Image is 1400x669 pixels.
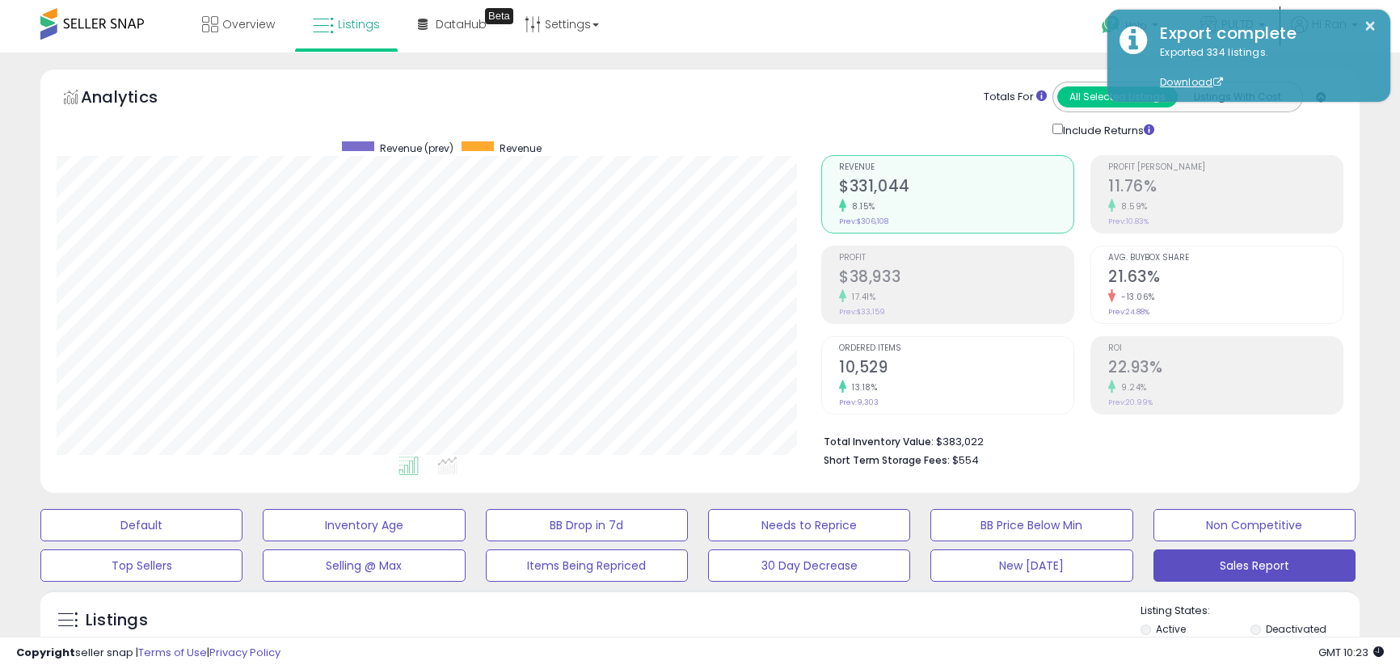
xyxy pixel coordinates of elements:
[263,509,465,541] button: Inventory Age
[1318,645,1384,660] span: 2025-09-9 10:23 GMT
[839,344,1073,353] span: Ordered Items
[1141,604,1360,619] p: Listing States:
[930,549,1132,582] button: New [DATE]
[209,645,280,660] a: Privacy Policy
[486,509,688,541] button: BB Drop in 7d
[1089,2,1174,53] a: Help
[1040,120,1174,139] div: Include Returns
[380,141,453,155] span: Revenue (prev)
[1148,22,1378,45] div: Export complete
[984,90,1047,105] div: Totals For
[1108,217,1149,226] small: Prev: 10.83%
[1108,398,1153,407] small: Prev: 20.99%
[81,86,189,112] h5: Analytics
[436,16,487,32] span: DataHub
[839,163,1073,172] span: Revenue
[40,509,242,541] button: Default
[1160,75,1223,89] a: Download
[222,16,275,32] span: Overview
[1115,381,1147,393] small: 9.24%
[1153,549,1356,582] button: Sales Report
[824,435,934,448] b: Total Inventory Value:
[1108,177,1343,199] h2: 11.76%
[1115,291,1155,303] small: -13.06%
[138,645,207,660] a: Terms of Use
[1108,163,1343,172] span: Profit [PERSON_NAME]
[1108,358,1343,380] h2: 22.93%
[839,254,1073,263] span: Profit
[708,549,910,582] button: 30 Day Decrease
[839,358,1073,380] h2: 10,529
[846,381,877,393] small: 13.18%
[1115,200,1148,212] small: 8.59%
[500,141,542,155] span: Revenue
[952,452,979,468] span: $554
[1153,509,1356,541] button: Non Competitive
[839,398,879,407] small: Prev: 9,303
[1108,267,1343,289] h2: 21.63%
[1108,344,1343,353] span: ROI
[1364,16,1377,36] button: ×
[839,307,885,317] small: Prev: $33,159
[1057,86,1178,107] button: All Selected Listings
[86,609,148,632] h5: Listings
[839,267,1073,289] h2: $38,933
[846,291,875,303] small: 17.41%
[824,453,950,467] b: Short Term Storage Fees:
[839,177,1073,199] h2: $331,044
[338,16,380,32] span: Listings
[485,8,513,24] div: Tooltip anchor
[1148,45,1378,90] div: Exported 334 listings.
[1101,15,1121,35] i: Get Help
[486,549,688,582] button: Items Being Repriced
[1108,254,1343,263] span: Avg. Buybox Share
[846,200,875,212] small: 8.15%
[40,549,242,582] button: Top Sellers
[16,646,280,661] div: seller snap | |
[839,217,888,226] small: Prev: $306,108
[263,549,465,582] button: Selling @ Max
[16,645,75,660] strong: Copyright
[1108,307,1149,317] small: Prev: 24.88%
[930,509,1132,541] button: BB Price Below Min
[708,509,910,541] button: Needs to Reprice
[824,431,1331,450] li: $383,022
